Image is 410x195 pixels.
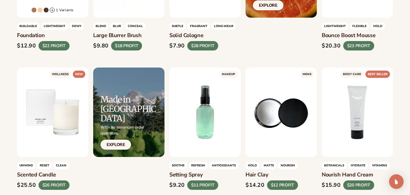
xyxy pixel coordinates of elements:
[169,43,185,49] div: $7.90
[93,43,109,49] div: $9.80
[17,172,88,178] h3: Scented candle
[322,182,341,189] div: $15.90
[169,172,241,178] h3: Setting spray
[322,43,341,49] div: $20.30
[322,172,393,178] h3: Nourish hand cream
[246,162,259,169] span: hold
[267,180,298,190] div: $12 PROFIT
[370,162,389,169] span: Vitamins
[93,32,164,39] h3: Large blurrer brush
[39,180,69,190] div: $26 PROFIT
[100,140,131,150] a: Explore
[253,0,283,10] a: Explore
[111,41,142,50] div: $18 PROFIT
[53,162,69,169] span: clean
[322,162,347,169] span: Botanicals
[212,23,236,30] span: long-wear
[17,43,36,49] div: $12.90
[41,23,68,30] span: lightweight
[169,162,187,169] span: Soothe
[110,23,124,30] span: blur
[93,23,109,30] span: blend
[261,162,276,169] span: matte
[100,125,164,136] p: With no minimum order quantities.
[17,162,36,169] span: unwind
[39,41,69,50] div: $22 PROFIT
[169,182,185,189] div: $9.20
[343,180,374,190] div: $20 PROFIT
[169,23,186,30] span: subtle
[125,23,145,30] span: conceal
[37,162,52,169] span: reset
[209,162,238,169] span: antioxidants
[246,172,317,178] h3: Hair clay
[389,174,404,189] div: Open Intercom Messenger
[371,23,385,30] span: hold
[322,32,393,39] h3: Bounce boost mousse
[69,23,84,30] span: dewy
[17,23,39,30] span: Buildable
[278,162,297,169] span: nourish
[348,162,368,169] span: hydrate
[100,95,164,123] h2: Made in [GEOGRAPHIC_DATA]
[350,23,369,30] span: flexible
[187,180,218,190] div: $11 PROFIT
[187,41,218,50] div: $28 PROFIT
[188,23,210,30] span: fragrant
[343,41,374,50] div: $23 PROFIT
[189,162,208,169] span: refresh
[322,23,348,30] span: lightweight
[17,182,36,189] div: $25.50
[169,32,241,39] h3: Solid cologne
[17,32,88,39] h3: Foundation
[246,182,265,189] div: $14.20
